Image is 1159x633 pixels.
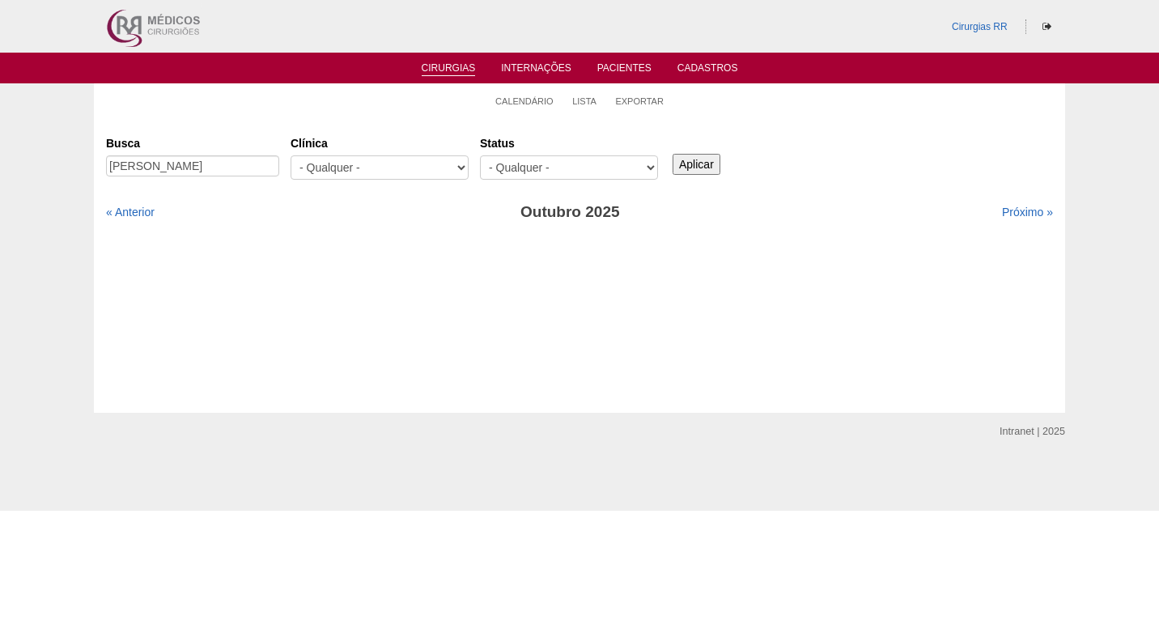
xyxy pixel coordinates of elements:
a: Cirurgias RR [952,21,1008,32]
a: Exportar [615,96,664,107]
input: Digite os termos que você deseja procurar. [106,155,279,176]
a: Lista [572,96,596,107]
a: « Anterior [106,206,155,219]
h3: Outubro 2025 [333,201,807,224]
a: Cirurgias [422,62,476,76]
a: Pacientes [597,62,652,79]
label: Status [480,135,658,151]
input: Aplicar [673,154,720,175]
i: Sair [1042,22,1051,32]
a: Calendário [495,96,554,107]
a: Internações [501,62,571,79]
label: Busca [106,135,279,151]
label: Clínica [291,135,469,151]
a: Próximo » [1002,206,1053,219]
a: Cadastros [677,62,738,79]
div: Intranet | 2025 [1000,423,1065,440]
